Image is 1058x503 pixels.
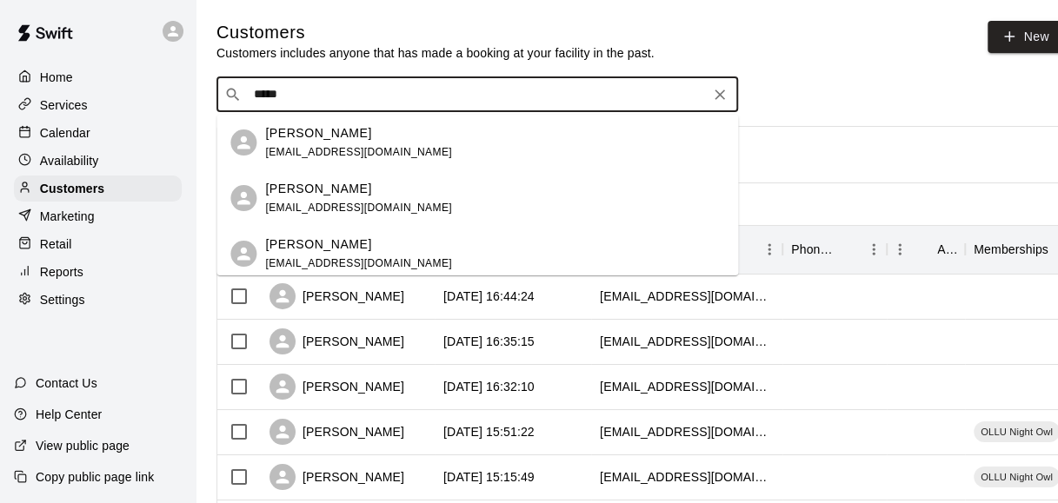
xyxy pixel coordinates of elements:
[14,231,182,257] a: Retail
[14,92,182,118] a: Services
[36,437,130,454] p: View public page
[265,124,371,142] p: [PERSON_NAME]
[230,241,256,267] div: john sorbel
[600,333,774,350] div: ochoinvestments@yahoo.com
[36,468,154,486] p: Copy public page link
[269,464,404,490] div: [PERSON_NAME]
[887,236,913,262] button: Menu
[216,44,655,62] p: Customers includes anyone that has made a booking at your facility in the past.
[600,468,774,486] div: maddoxprentice2006@gmail.com
[40,96,88,114] p: Services
[265,257,452,269] span: [EMAIL_ADDRESS][DOMAIN_NAME]
[40,235,72,253] p: Retail
[40,208,95,225] p: Marketing
[443,333,535,350] div: 2025-08-21 16:35:15
[14,259,182,285] a: Reports
[216,77,738,112] div: Search customers by name or email
[265,180,371,198] p: [PERSON_NAME]
[708,83,732,107] button: Clear
[861,236,887,262] button: Menu
[265,146,452,158] span: [EMAIL_ADDRESS][DOMAIN_NAME]
[937,225,956,274] div: Age
[269,374,404,400] div: [PERSON_NAME]
[40,180,104,197] p: Customers
[14,64,182,90] a: Home
[443,378,535,395] div: 2025-08-21 16:32:10
[269,283,404,309] div: [PERSON_NAME]
[40,291,85,308] p: Settings
[887,225,965,274] div: Age
[36,406,102,423] p: Help Center
[974,225,1048,274] div: Memberships
[14,203,182,229] a: Marketing
[40,263,83,281] p: Reports
[443,288,535,305] div: 2025-08-21 16:44:24
[782,225,887,274] div: Phone Number
[40,152,99,169] p: Availability
[600,378,774,395] div: orlspursfan@gmail.com
[265,202,452,214] span: [EMAIL_ADDRESS][DOMAIN_NAME]
[40,124,90,142] p: Calendar
[913,237,937,261] button: Sort
[36,374,97,392] p: Contact Us
[230,129,256,156] div: John Roberts
[443,468,535,486] div: 2025-08-21 15:15:49
[269,328,404,354] div: [PERSON_NAME]
[216,21,655,44] h5: Customers
[791,225,836,274] div: Phone Number
[600,423,774,440] div: seb060as@gmail.com
[269,419,404,445] div: [PERSON_NAME]
[40,69,73,86] p: Home
[230,185,256,211] div: John Huebener
[591,225,782,274] div: Email
[836,237,861,261] button: Sort
[14,148,182,174] a: Availability
[600,288,774,305] div: test23@gmail.com
[756,236,782,262] button: Menu
[14,287,182,313] a: Settings
[14,175,182,202] a: Customers
[265,235,371,254] p: [PERSON_NAME]
[14,120,182,146] a: Calendar
[443,423,535,440] div: 2025-08-21 15:51:22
